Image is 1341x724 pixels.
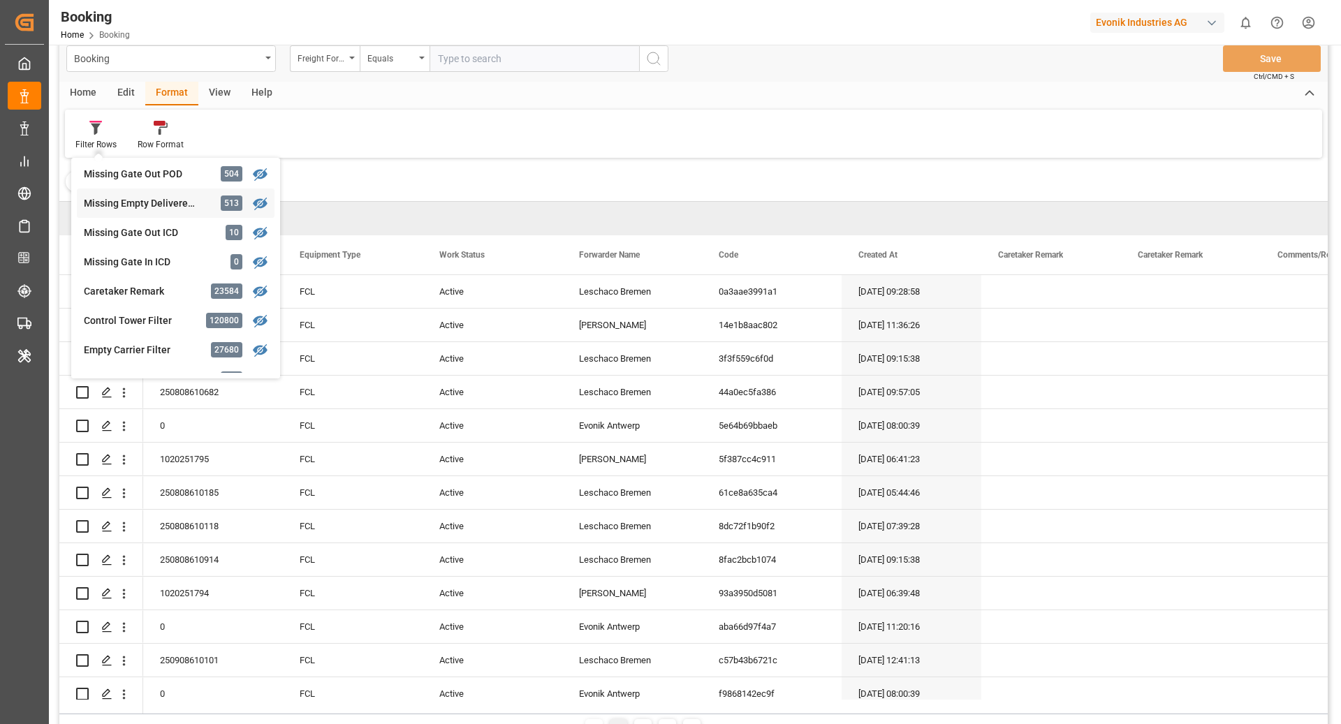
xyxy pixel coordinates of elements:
[639,45,668,72] button: search button
[719,250,738,260] span: Code
[367,49,415,65] div: Equals
[702,610,842,643] div: aba66d97f4a7
[423,644,562,677] div: Active
[221,195,242,211] div: 513
[283,510,423,542] div: FCL
[439,250,485,260] span: Work Status
[842,443,981,475] div: [DATE] 06:41:23
[59,644,143,677] div: Press SPACE to select this row.
[226,225,242,240] div: 10
[423,510,562,542] div: Active
[143,376,283,408] div: 250808610682
[143,476,283,509] div: 250808610185
[842,577,981,610] div: [DATE] 06:39:48
[59,610,143,644] div: Press SPACE to select this row.
[283,275,423,308] div: FCL
[702,376,842,408] div: 44a0ec5fa386
[66,45,276,72] button: open menu
[74,49,261,66] div: Booking
[283,476,423,509] div: FCL
[143,577,283,610] div: 1020251794
[842,510,981,542] div: [DATE] 07:39:28
[61,6,130,27] div: Booking
[1090,13,1224,33] div: Evonik Industries AG
[562,476,702,509] div: Leschaco Bremen
[842,275,981,308] div: [DATE] 09:28:58
[59,476,143,510] div: Press SPACE to select this row.
[423,443,562,475] div: Active
[842,543,981,576] div: [DATE] 09:15:38
[283,644,423,677] div: FCL
[283,409,423,442] div: FCL
[84,284,206,299] div: Caretaker Remark
[283,443,423,475] div: FCL
[702,476,842,509] div: 61ce8a635ca4
[59,409,143,443] div: Press SPACE to select this row.
[84,167,206,182] div: Missing Gate Out POD
[842,476,981,509] div: [DATE] 05:44:46
[61,30,84,40] a: Home
[702,677,842,710] div: f9868142ec9f
[59,342,143,376] div: Press SPACE to select this row.
[423,610,562,643] div: Active
[221,166,242,182] div: 504
[211,342,242,357] div: 27680
[702,644,842,677] div: c57b43b6721c
[1254,71,1294,82] span: Ctrl/CMD + S
[143,543,283,576] div: 250808610914
[84,196,206,211] div: Missing Empty Delivered Depot
[59,543,143,577] div: Press SPACE to select this row.
[230,254,242,269] div: 0
[59,376,143,409] div: Press SPACE to select this row.
[138,138,184,151] div: Row Format
[842,376,981,408] div: [DATE] 09:57:05
[562,510,702,542] div: Leschaco Bremen
[143,677,283,710] div: 0
[298,49,345,65] div: Freight Forwarder's Reference No.
[858,250,897,260] span: Created At
[1261,7,1293,38] button: Help Center
[702,275,842,308] div: 0a3aae3991a1
[702,342,842,375] div: 3f3f559c6f0d
[702,510,842,542] div: 8dc72f1b90f2
[84,343,206,357] div: Empty Carrier Filter
[842,644,981,677] div: [DATE] 12:41:13
[562,677,702,710] div: Evonik Antwerp
[842,409,981,442] div: [DATE] 08:00:39
[562,275,702,308] div: Leschaco Bremen
[283,376,423,408] div: FCL
[423,275,562,308] div: Active
[283,543,423,576] div: FCL
[1138,250,1203,260] span: Caretaker Remark
[59,309,143,342] div: Press SPACE to select this row.
[1230,7,1261,38] button: show 0 new notifications
[206,313,242,328] div: 120800
[423,577,562,610] div: Active
[423,543,562,576] div: Active
[842,309,981,341] div: [DATE] 11:36:26
[283,610,423,643] div: FCL
[283,577,423,610] div: FCL
[842,677,981,710] div: [DATE] 08:00:39
[423,309,562,341] div: Active
[84,255,206,269] div: Missing Gate In ICD
[59,577,143,610] div: Press SPACE to select this row.
[423,476,562,509] div: Active
[290,45,360,72] button: open menu
[283,309,423,341] div: FCL
[221,371,242,387] div: 760
[842,342,981,375] div: [DATE] 09:15:38
[300,250,360,260] span: Equipment Type
[143,443,283,475] div: 1020251795
[59,82,107,105] div: Home
[107,82,145,105] div: Edit
[430,45,639,72] input: Type to search
[59,677,143,711] div: Press SPACE to select this row.
[423,342,562,375] div: Active
[143,409,283,442] div: 0
[283,342,423,375] div: FCL
[562,443,702,475] div: [PERSON_NAME]
[59,510,143,543] div: Press SPACE to select this row.
[702,543,842,576] div: 8fac2bcb1074
[562,409,702,442] div: Evonik Antwerp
